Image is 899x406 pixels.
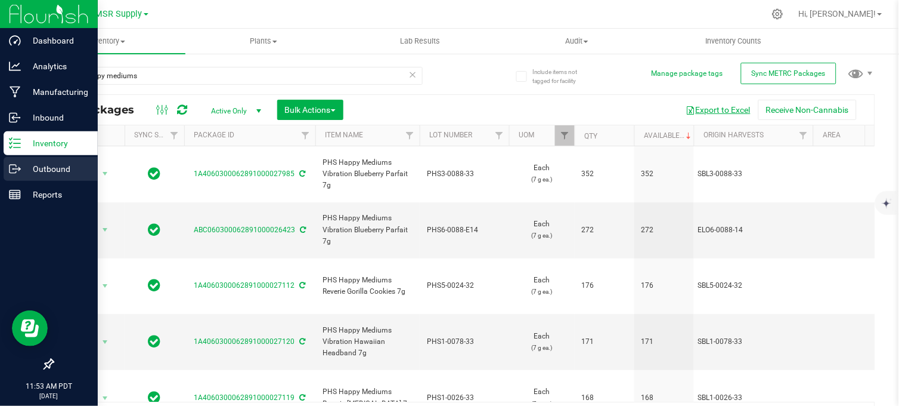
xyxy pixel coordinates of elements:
[516,230,568,241] p: (7 g ea.)
[29,36,185,47] span: Inventory
[325,131,363,139] a: Item Name
[29,29,185,54] a: Inventory
[148,222,161,238] span: In Sync
[277,100,343,120] button: Bulk Actions
[98,222,113,238] span: select
[655,29,812,54] a: Inventory Counts
[148,333,161,350] span: In Sync
[9,60,21,72] inline-svg: Analytics
[52,67,423,85] input: Search Package ID, Item Name, SKU, Lot or Part Number...
[582,224,627,236] span: 272
[98,165,113,182] span: select
[698,280,810,291] div: SBL5-0024-32
[516,219,568,241] span: Each
[498,29,655,54] a: Audit
[582,280,627,291] span: 176
[186,36,342,47] span: Plants
[323,157,413,192] span: PHS Happy Mediums Vibration Blueberry Parfait 7g
[298,281,306,290] span: Sync from Compliance System
[516,286,568,297] p: (7 g ea.)
[298,393,306,402] span: Sync from Compliance System
[532,67,592,85] span: Include items not tagged for facility
[323,213,413,247] span: PHS Happy Mediums Vibration Blueberry Parfait 7g
[516,342,568,353] p: (7 g ea.)
[499,36,655,47] span: Audit
[516,174,568,185] p: (7 g ea.)
[194,226,295,234] a: ABC060300062891000026423
[384,36,456,47] span: Lab Results
[799,9,876,19] span: Hi, [PERSON_NAME]!
[298,337,306,346] span: Sync from Compliance System
[427,168,502,180] span: PHS3-0088-33
[703,131,764,139] a: Origin Harvests
[9,86,21,98] inline-svg: Manufacturing
[793,125,813,146] a: Filter
[62,103,146,116] span: All Packages
[641,168,687,180] span: 352
[698,224,810,236] div: ELO6-0088-14
[194,281,295,290] a: 1A4060300062891000027112
[690,36,778,47] span: Inventory Counts
[652,69,723,79] button: Manage package tags
[298,226,306,234] span: Sync from Compliance System
[9,112,21,124] inline-svg: Inbound
[641,336,687,347] span: 171
[185,29,342,54] a: Plants
[148,165,161,182] span: In Sync
[285,105,336,115] span: Bulk Actions
[644,131,693,140] a: Available
[21,59,92,73] p: Analytics
[134,131,180,139] a: Sync Status
[9,137,21,149] inline-svg: Inventory
[194,337,295,346] a: 1A4060300062891000027120
[21,85,92,99] p: Manufacturing
[9,163,21,175] inline-svg: Outbound
[519,131,534,139] a: UOM
[823,131,841,139] a: Area
[194,170,295,178] a: 1A4060300062891000027985
[516,162,568,185] span: Each
[427,392,502,404] span: PHS1-0026-33
[741,63,836,84] button: Sync METRC Packages
[400,125,420,146] a: Filter
[21,187,92,202] p: Reports
[582,168,627,180] span: 352
[641,392,687,404] span: 168
[5,381,92,392] p: 11:53 AM PDT
[429,131,472,139] a: Lot Number
[21,33,92,48] p: Dashboard
[427,280,502,291] span: PHS5-0024-32
[752,69,826,78] span: Sync METRC Packages
[98,278,113,294] span: select
[342,29,499,54] a: Lab Results
[98,334,113,350] span: select
[770,8,785,20] div: Manage settings
[194,393,295,402] a: 1A4060300062891000027119
[21,136,92,150] p: Inventory
[298,170,306,178] span: Sync from Compliance System
[516,331,568,353] span: Each
[21,110,92,125] p: Inbound
[641,224,687,236] span: 272
[148,389,161,406] span: In Sync
[5,392,92,401] p: [DATE]
[641,280,687,291] span: 176
[95,9,142,19] span: MSR Supply
[21,162,92,176] p: Outbound
[489,125,509,146] a: Filter
[555,125,575,146] a: Filter
[582,336,627,347] span: 171
[165,125,184,146] a: Filter
[9,189,21,201] inline-svg: Reports
[698,336,810,347] div: SBL1-0078-33
[9,35,21,47] inline-svg: Dashboard
[427,224,502,236] span: PHS6-0088-E14
[409,67,417,82] span: Clear
[148,277,161,294] span: In Sync
[698,168,810,180] div: SBL3-0088-33
[758,100,857,120] button: Receive Non-Cannabis
[584,132,597,140] a: Qty
[323,325,413,359] span: PHS Happy Mediums Vibration Hawaiian Headband 7g
[698,392,810,404] div: SBL1-0026-33
[296,125,315,146] a: Filter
